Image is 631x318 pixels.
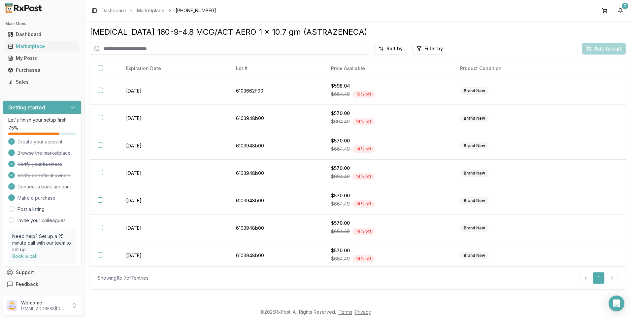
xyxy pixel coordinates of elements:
div: Brand New [460,170,489,177]
a: Invite your colleagues [17,217,66,224]
p: Welcome [21,299,67,306]
span: Filter by [424,45,443,52]
button: Support [3,266,82,278]
td: 6103662F00 [228,77,323,105]
span: Connect a bank account [17,183,71,190]
span: $664.49 [331,118,350,125]
button: Purchases [3,65,82,75]
button: Filter by [412,43,447,55]
a: Marketplace [137,7,164,14]
div: Brand New [460,224,489,232]
div: 14 % off [352,228,375,235]
button: Sort by [374,43,407,55]
button: My Posts [3,53,82,63]
div: 14 % off [352,173,375,180]
div: Brand New [460,252,489,259]
div: Brand New [460,115,489,122]
a: Post a listing [17,206,45,213]
th: Expiration Date [118,60,228,77]
a: Sales [5,76,79,88]
nav: breadcrumb [102,7,216,14]
span: $664.49 [331,201,350,207]
span: Verify beneficial owners [17,172,71,179]
p: Let's finish your setup first! [8,117,76,123]
a: Purchases [5,64,79,76]
button: 3 [615,5,626,16]
td: 6103948b00 [228,187,323,215]
div: $570.00 [331,110,444,117]
a: Dashboard [102,7,126,14]
div: Sales [8,79,76,85]
span: $664.49 [331,146,350,152]
div: $570.00 [331,165,444,172]
span: $664.49 [331,91,350,98]
div: $570.00 [331,138,444,144]
div: Brand New [460,142,489,149]
div: $570.00 [331,192,444,199]
td: 6103948b00 [228,132,323,160]
td: [DATE] [118,132,228,160]
td: [DATE] [118,77,228,105]
span: Feedback [16,281,38,288]
div: Brand New [460,87,489,95]
span: Sort by [386,45,403,52]
nav: pagination [580,272,618,284]
div: $598.04 [331,83,444,89]
a: My Posts [5,52,79,64]
button: Feedback [3,278,82,290]
span: Make a purchase [17,195,55,201]
span: Browse the marketplace [17,150,71,156]
div: 14 % off [352,200,375,208]
a: Book a call [12,253,38,259]
span: $664.49 [331,173,350,180]
div: [MEDICAL_DATA] 160-9-4.8 MCG/ACT AERO 1 x 10.7 gm (ASTRAZENECA) [90,27,626,37]
a: Privacy [355,309,371,315]
td: 6103948b00 [228,215,323,242]
a: Terms [339,309,352,315]
button: Sales [3,77,82,87]
span: 75 % [8,125,18,131]
td: 6103948b00 [228,160,323,187]
td: [DATE] [118,187,228,215]
div: 3 [622,3,628,9]
th: Lot # [228,60,323,77]
td: [DATE] [118,215,228,242]
span: $664.49 [331,256,350,262]
span: Create your account [17,139,62,145]
h3: Getting started [8,103,45,111]
div: $570.00 [331,220,444,226]
div: 10 % off [352,91,375,98]
img: RxPost Logo [3,3,45,13]
div: Open Intercom Messenger [609,296,624,311]
p: [EMAIL_ADDRESS][DOMAIN_NAME] [21,306,67,311]
button: Dashboard [3,29,82,40]
span: $664.49 [331,228,350,235]
button: Marketplace [3,41,82,52]
a: Dashboard [5,28,79,40]
div: Showing 1 to 7 of 7 entries [98,275,149,281]
th: Product Condition [452,60,576,77]
div: Purchases [8,67,76,73]
th: Price Available [323,60,452,77]
div: 14 % off [352,145,375,153]
td: 6103948b00 [228,242,323,269]
div: Dashboard [8,31,76,38]
div: Brand New [460,197,489,204]
td: [DATE] [118,242,228,269]
div: My Posts [8,55,76,61]
p: Need help? Set up a 25 minute call with our team to set up. [12,233,72,253]
h2: Main Menu [5,21,79,26]
td: 6103948b00 [228,105,323,132]
span: [PHONE_NUMBER] [176,7,216,14]
td: [DATE] [118,160,228,187]
a: 1 [593,272,605,284]
span: Verify your business [17,161,62,168]
a: Marketplace [5,40,79,52]
div: 14 % off [352,118,375,125]
td: [DATE] [118,105,228,132]
div: $570.00 [331,247,444,254]
img: User avatar [7,300,17,311]
div: Marketplace [8,43,76,50]
div: 14 % off [352,255,375,262]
